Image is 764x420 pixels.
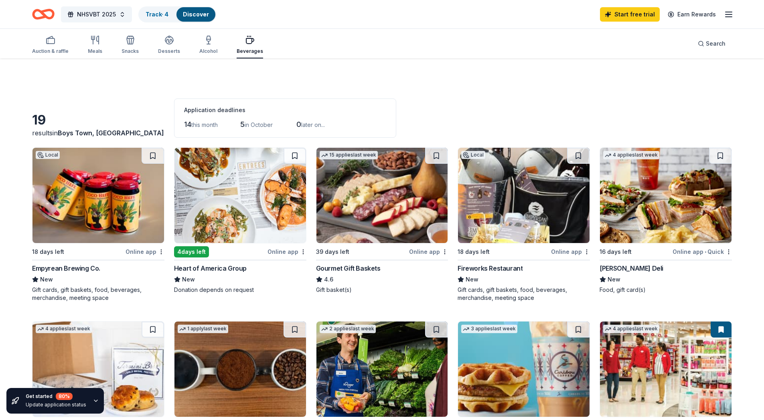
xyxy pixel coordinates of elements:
[316,286,448,294] div: Gift basket(s)
[316,148,448,243] img: Image for Gourmet Gift Baskets
[461,325,517,333] div: 3 applies last week
[53,129,164,137] span: in
[32,147,164,302] a: Image for Empyrean Brewing Co.Local18 days leftOnline appEmpyrean Brewing Co.NewGift cards, gift ...
[458,322,590,417] img: Image for Caribou Coffee
[183,11,209,18] a: Discover
[191,121,218,128] span: this month
[705,249,706,255] span: •
[296,120,301,129] span: 0
[316,147,448,294] a: Image for Gourmet Gift Baskets15 applieslast week39 days leftOnline appGourmet Gift Baskets4.6Gif...
[461,151,485,159] div: Local
[122,32,139,58] button: Snacks
[600,148,732,243] img: Image for McAlister's Deli
[600,247,632,257] div: 16 days left
[237,48,263,54] div: Beverages
[26,402,86,408] div: Update application status
[32,5,55,24] a: Home
[316,247,349,257] div: 39 days left
[608,275,620,284] span: New
[663,7,721,22] a: Earn Rewards
[600,147,732,294] a: Image for McAlister's Deli4 applieslast week16 days leftOnline app•Quick[PERSON_NAME] DeliNewFood...
[458,247,490,257] div: 18 days left
[324,275,333,284] span: 4.6
[184,105,386,115] div: Application deadlines
[88,48,102,54] div: Meals
[32,48,69,54] div: Auction & raffle
[174,263,247,273] div: Heart of America Group
[61,6,132,22] button: NHSVBT 2025
[32,32,69,58] button: Auction & raffle
[182,275,195,284] span: New
[603,151,659,159] div: 4 applies last week
[32,148,164,243] img: Image for Empyrean Brewing Co.
[36,151,60,159] div: Local
[158,32,180,58] button: Desserts
[240,120,245,129] span: 5
[77,10,116,19] span: NHSVBT 2025
[409,247,448,257] div: Online app
[40,275,53,284] span: New
[673,247,732,257] div: Online app Quick
[32,128,164,138] div: results
[199,48,217,54] div: Alcohol
[551,247,590,257] div: Online app
[691,36,732,52] button: Search
[32,263,100,273] div: Empyrean Brewing Co.
[126,247,164,257] div: Online app
[466,275,478,284] span: New
[706,39,725,48] span: Search
[320,151,378,159] div: 15 applies last week
[184,120,191,129] span: 14
[603,325,659,333] div: 4 applies last week
[36,325,92,333] div: 4 applies last week
[199,32,217,58] button: Alcohol
[158,48,180,54] div: Desserts
[138,6,216,22] button: Track· 4Discover
[316,322,448,417] img: Image for Kroger
[32,112,164,128] div: 19
[600,263,663,273] div: [PERSON_NAME] Deli
[458,147,590,302] a: Image for Fireworks RestaurantLocal18 days leftOnline appFireworks RestaurantNewGift cards, gift ...
[320,325,376,333] div: 2 applies last week
[268,247,306,257] div: Online app
[245,121,273,128] span: in October
[32,286,164,302] div: Gift cards, gift baskets, food, beverages, merchandise, meeting space
[458,286,590,302] div: Gift cards, gift baskets, food, beverages, merchandise, meeting space
[174,322,306,417] img: Image for Just Love Coffee
[600,7,660,22] a: Start free trial
[146,11,168,18] a: Track· 4
[178,325,228,333] div: 1 apply last week
[32,322,164,417] img: Image for Termini Brothers Bakery
[600,286,732,294] div: Food, gift card(s)
[174,147,306,294] a: Image for Heart of America Group4days leftOnline appHeart of America GroupNewDonation depends on ...
[56,393,73,400] div: 80 %
[174,148,306,243] img: Image for Heart of America Group
[26,393,86,400] div: Get started
[600,322,732,417] img: Image for Target
[174,286,306,294] div: Donation depends on request
[174,246,209,257] div: 4 days left
[237,32,263,58] button: Beverages
[88,32,102,58] button: Meals
[58,129,164,137] span: Boys Town, [GEOGRAPHIC_DATA]
[458,148,590,243] img: Image for Fireworks Restaurant
[458,263,523,273] div: Fireworks Restaurant
[32,247,64,257] div: 18 days left
[301,121,325,128] span: later on...
[316,263,381,273] div: Gourmet Gift Baskets
[122,48,139,54] div: Snacks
